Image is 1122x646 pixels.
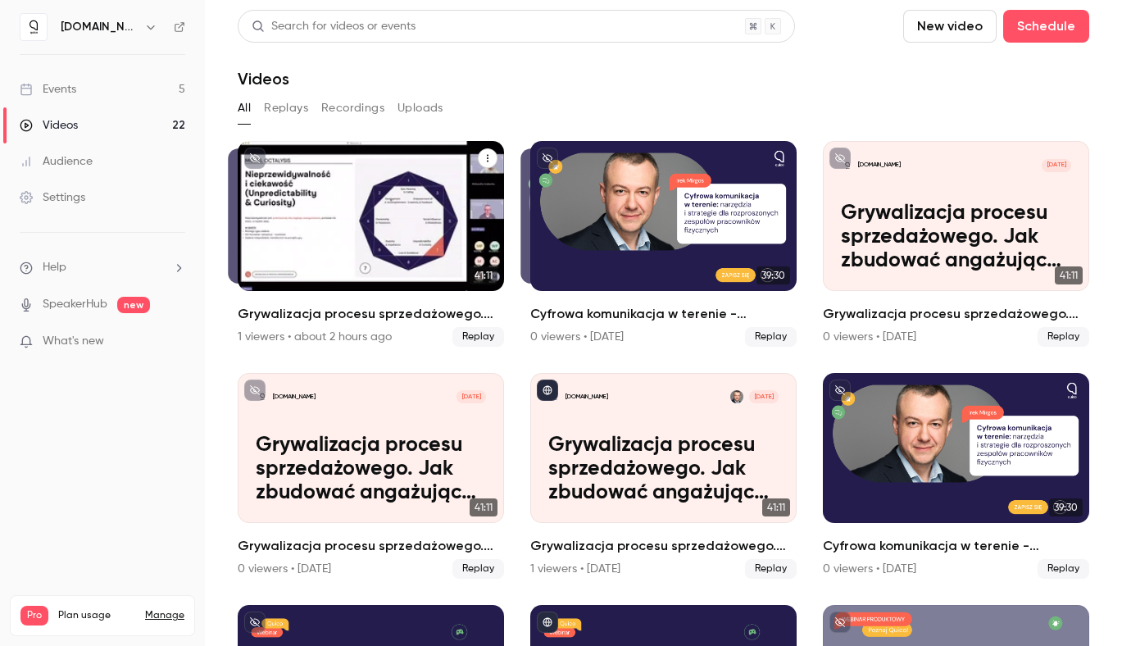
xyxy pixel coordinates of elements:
div: 0 viewers • [DATE] [823,561,916,577]
button: unpublished [829,380,851,401]
li: Cyfrowa komunikacja w terenie - narzędzia i strategie dla rozproszonych zespołów pracowników fizy... [530,141,797,347]
div: 1 viewers • about 2 hours ago [238,329,392,345]
div: Videos [20,117,78,134]
a: 39:30Cyfrowa komunikacja w terenie - narzędzia i strategie dla rozproszonych zespołów pracowników... [823,373,1089,579]
img: Irek Mirgos [730,390,743,403]
h2: Grywalizacja procesu sprzedażowego. Jak zbudować angażującą grę i motywować pracowników? [238,536,504,556]
div: Search for videos or events [252,18,416,35]
a: Grywalizacja procesu sprzedażowego. Jak zbudować angażującą grę i motywować pracowników?[DOMAIN_N... [238,373,504,579]
section: Videos [238,10,1089,636]
button: unpublished [244,380,266,401]
button: published [537,612,558,633]
span: [DATE] [1042,159,1072,172]
img: quico.io [20,14,47,40]
button: All [238,95,251,121]
span: Replay [452,327,504,347]
p: Grywalizacja procesu sprzedażowego. Jak zbudować angażującą grę i motywować pracowników? [841,202,1072,273]
h2: Cyfrowa komunikacja w terenie - narzędzia i strategie dla rozproszonych zespołów pracowników fizy... [530,304,797,324]
button: unpublished [829,148,851,169]
span: Plan usage [58,609,135,622]
li: Grywalizacja procesu sprzedażowego. Jak zbudować angażującą grę i motywować pracowników? [238,373,504,579]
p: [DOMAIN_NAME] [858,161,901,170]
div: Events [20,81,76,98]
h2: Grywalizacja procesu sprzedażowego. Jak zbudować angażującą grę i motywować pracowników? [823,304,1089,324]
button: unpublished [537,148,558,169]
div: Settings [20,189,85,206]
div: Audience [20,153,93,170]
a: Grywalizacja procesu sprzedażowego. Jak zbudować angażującą grę i motywować pracowników?[DOMAIN_N... [823,141,1089,347]
a: Grywalizacja procesu sprzedażowego. Jak zbudować angażującą grę i motywować pracowników?[DOMAIN_N... [530,373,797,579]
li: Grywalizacja procesu sprzedażowego. Jak zbudować angażującą grę i motywować pracowników? [823,141,1089,347]
li: Cyfrowa komunikacja w terenie - narzędzia i strategie dla rozproszonych zespołów pracowników fizy... [823,373,1089,579]
span: Replay [1038,327,1089,347]
span: [DATE] [749,390,779,403]
button: Schedule [1003,10,1089,43]
span: 41:11 [762,498,790,516]
span: What's new [43,333,104,350]
span: 39:30 [756,266,790,284]
p: [DOMAIN_NAME] [273,393,316,402]
a: Manage [145,609,184,622]
h2: Cyfrowa komunikacja w terenie - narzędzia i strategie dla rozproszonych zespołów pracowników fizy... [823,536,1089,556]
h2: Grywalizacja procesu sprzedażowego. Jak zbudować angażującą grę i motywować pracowników? [238,304,504,324]
a: 41:1141:11Grywalizacja procesu sprzedażowego. Jak zbudować angażującą grę i motywować pracowników... [238,141,504,347]
span: new [117,297,150,313]
button: Recordings [321,95,384,121]
span: 39:30 [1049,498,1083,516]
p: Grywalizacja procesu sprzedażowego. Jak zbudować angażującą grę i motywować pracowników? [548,434,779,505]
div: 0 viewers • [DATE] [823,329,916,345]
div: 1 viewers • [DATE] [530,561,620,577]
a: SpeakerHub [43,296,107,313]
span: [DATE] [457,390,487,403]
span: Replay [1038,559,1089,579]
span: Replay [452,559,504,579]
span: 41:11 [1055,266,1083,284]
button: unpublished [244,148,266,169]
button: Uploads [397,95,443,121]
p: [DOMAIN_NAME] [566,393,608,402]
p: Grywalizacja procesu sprzedażowego. Jak zbudować angażującą grę i motywować pracowników? [256,434,487,505]
span: Pro [20,606,48,626]
button: unpublished [829,612,851,633]
li: Grywalizacja procesu sprzedażowego. Jak zbudować angażującą grę i motywować pracowników? [238,141,504,347]
span: Help [43,259,66,276]
h1: Videos [238,69,289,89]
div: 0 viewers • [DATE] [238,561,331,577]
li: Grywalizacja procesu sprzedażowego. Jak zbudować angażującą grę i motywować pracowników? [530,373,797,579]
span: Replay [745,559,797,579]
h6: [DOMAIN_NAME] [61,19,138,35]
button: published [537,380,558,401]
button: New video [903,10,997,43]
span: Replay [745,327,797,347]
li: help-dropdown-opener [20,259,185,276]
span: 41:11 [470,498,497,516]
a: 39:3039:30Cyfrowa komunikacja w terenie - narzędzia i strategie dla rozproszonych zespołów pracow... [530,141,797,347]
button: Replays [264,95,308,121]
span: 41:11 [470,266,497,284]
h2: Grywalizacja procesu sprzedażowego. Jak zbudować angażującą grę i motywować pracowników? [530,536,797,556]
button: unpublished [244,612,266,633]
div: 0 viewers • [DATE] [530,329,624,345]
